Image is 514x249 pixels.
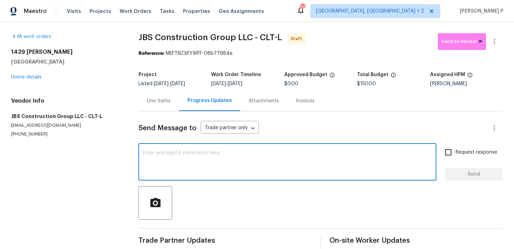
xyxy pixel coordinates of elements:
[249,97,279,104] div: Attachments
[467,72,473,81] span: The hpm assigned to this work order.
[138,81,185,86] span: Listed
[329,72,335,81] span: The total cost of line items that have been approved by both Opendoor and the Trade Partner. This...
[441,38,483,46] span: Send to Vendor
[357,72,388,77] h5: Total Budget
[187,97,232,104] div: Progress Updates
[296,97,315,104] div: Invoices
[284,72,327,77] h5: Approved Budget
[284,81,298,86] span: $0.00
[11,34,51,39] a: All work orders
[438,33,486,50] button: Send to Vendor
[11,49,122,56] h2: 1429 [PERSON_NAME]
[329,237,503,244] span: On-site Worker Updates
[11,131,122,137] p: [PHONE_NUMBER]
[430,81,503,86] div: [PERSON_NAME]
[456,149,497,156] span: Request response
[160,9,174,14] span: Tasks
[24,8,47,15] span: Maestro
[120,8,151,15] span: Work Orders
[11,58,122,65] h5: [GEOGRAPHIC_DATA]
[183,8,210,15] span: Properties
[138,50,503,57] div: MEFTNZXFYWFF-08b77984e
[457,8,504,15] span: [PERSON_NAME] P
[11,123,122,129] p: [EMAIL_ADDRESS][DOMAIN_NAME]
[138,125,197,132] span: Send Message to
[11,113,122,120] h5: JBS Construction Group LLC - CLT-L
[291,35,305,42] span: Draft
[67,8,81,15] span: Visits
[154,81,185,86] span: -
[211,81,242,86] span: -
[11,75,42,80] a: Home details
[201,123,259,134] div: Trade partner only
[357,81,376,86] span: $150.00
[147,97,171,104] div: Line Items
[316,8,424,15] span: [GEOGRAPHIC_DATA], [GEOGRAPHIC_DATA] + 2
[90,8,111,15] span: Projects
[228,81,242,86] span: [DATE]
[138,237,312,244] span: Trade Partner Updates
[391,72,396,81] span: The total cost of line items that have been proposed by Opendoor. This sum includes line items th...
[11,97,122,104] h4: Vendor Info
[211,81,226,86] span: [DATE]
[138,72,157,77] h5: Project
[170,81,185,86] span: [DATE]
[219,8,264,15] span: Geo Assignments
[211,72,261,77] h5: Work Order Timeline
[300,4,305,11] div: 27
[430,72,465,77] h5: Assigned HPM
[154,81,169,86] span: [DATE]
[138,33,282,42] span: JBS Construction Group LLC - CLT-L
[138,51,164,56] b: Reference:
